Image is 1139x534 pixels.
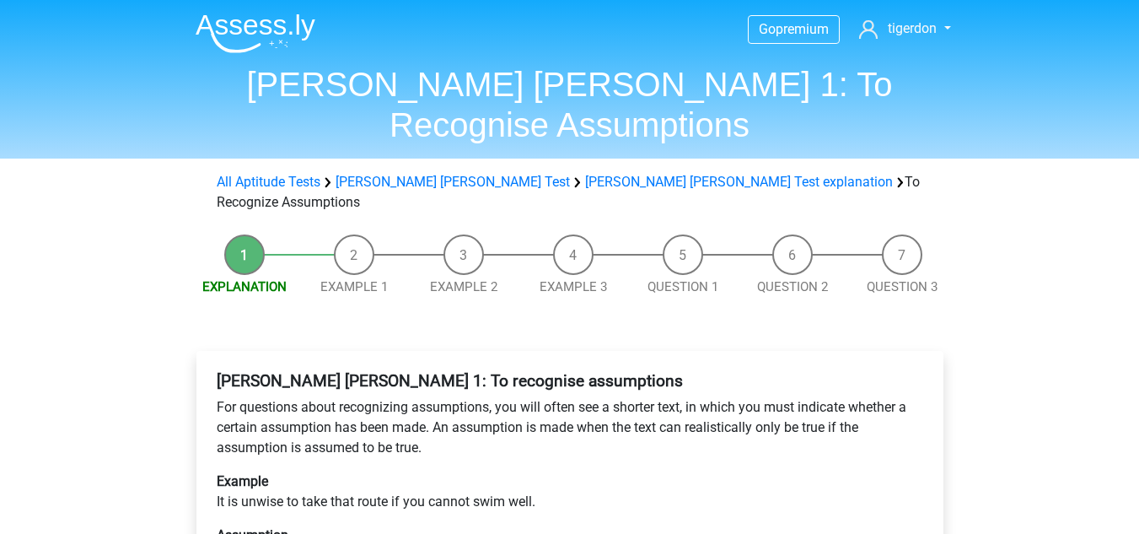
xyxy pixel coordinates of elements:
[540,279,607,294] a: Example 3
[336,174,570,190] a: [PERSON_NAME] [PERSON_NAME] Test
[585,174,893,190] a: [PERSON_NAME] [PERSON_NAME] Test explanation
[217,472,923,512] p: It is unwise to take that route if you cannot swim well.
[430,279,497,294] a: Example 2
[217,397,923,458] p: For questions about recognizing assumptions, you will often see a shorter text, in which you must...
[888,20,937,36] span: tigerdon
[776,21,829,37] span: premium
[867,279,938,294] a: Question 3
[647,279,718,294] a: Question 1
[320,279,388,294] a: Example 1
[759,21,776,37] span: Go
[210,172,930,213] div: To Recognize Assumptions
[749,18,839,40] a: Gopremium
[196,13,315,53] img: Assessly
[217,174,320,190] a: All Aptitude Tests
[202,279,287,294] a: Explanation
[852,19,957,39] a: tigerdon
[217,371,683,391] b: [PERSON_NAME] [PERSON_NAME] 1: To recognise assumptions
[217,473,268,489] b: Example
[757,279,828,294] a: Question 2
[182,64,958,145] h1: [PERSON_NAME] [PERSON_NAME] 1: To Recognise Assumptions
